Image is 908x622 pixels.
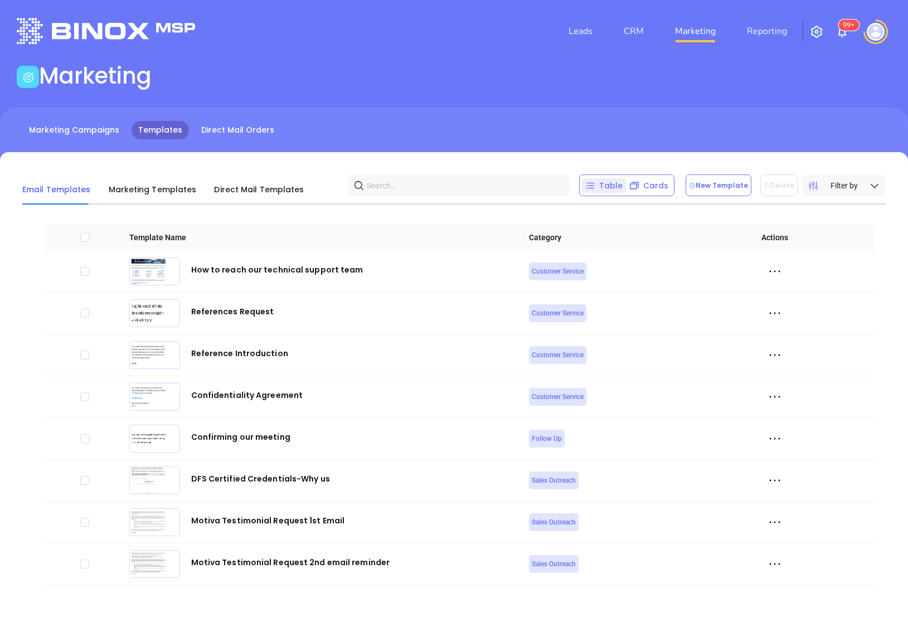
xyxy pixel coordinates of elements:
[191,514,345,536] div: Motiva Testimonial Request 1st Email
[532,265,584,278] span: Customer Service
[532,516,576,528] span: Sales Outreach
[564,20,597,42] a: Leads
[214,184,304,195] span: Direct Mail Templates
[810,25,823,38] img: iconSetting
[191,556,390,578] div: Motiva Testimonial Request 2nd email reminder
[22,184,91,195] span: Email Templates
[367,177,555,194] input: Search…
[582,178,626,193] div: Table
[867,23,885,41] img: user
[22,121,126,139] a: Marketing Campaigns
[132,121,189,139] a: Templates
[532,391,584,403] span: Customer Service
[39,62,152,89] h1: Marketing
[836,25,849,38] img: iconNotification
[831,179,858,192] span: Filter by
[760,174,798,196] button: Delete
[109,184,197,195] span: Marketing Templates
[195,121,281,139] a: Direct Mail Orders
[742,20,792,42] a: Reporting
[532,558,576,570] span: Sales Outreach
[191,430,290,453] div: Confirming our meeting
[626,178,672,193] div: Cards
[125,225,525,251] th: Template Name
[191,388,303,411] div: Confidentiality Agreement
[17,18,195,44] img: logo
[532,433,562,445] span: Follow Up
[191,472,330,494] div: DFS Certified Credentials-Why us
[838,20,859,31] sup: 100
[619,20,648,42] a: CRM
[191,305,274,327] div: References Request
[191,347,288,369] div: Reference Introduction
[532,307,584,319] span: Customer Service
[532,349,584,361] span: Customer Service
[674,225,875,251] th: Actions
[191,263,363,285] div: How to reach our technical support team
[686,174,751,196] button: New Template
[532,474,576,487] span: Sales Outreach
[525,225,674,251] th: Category
[671,20,720,42] a: Marketing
